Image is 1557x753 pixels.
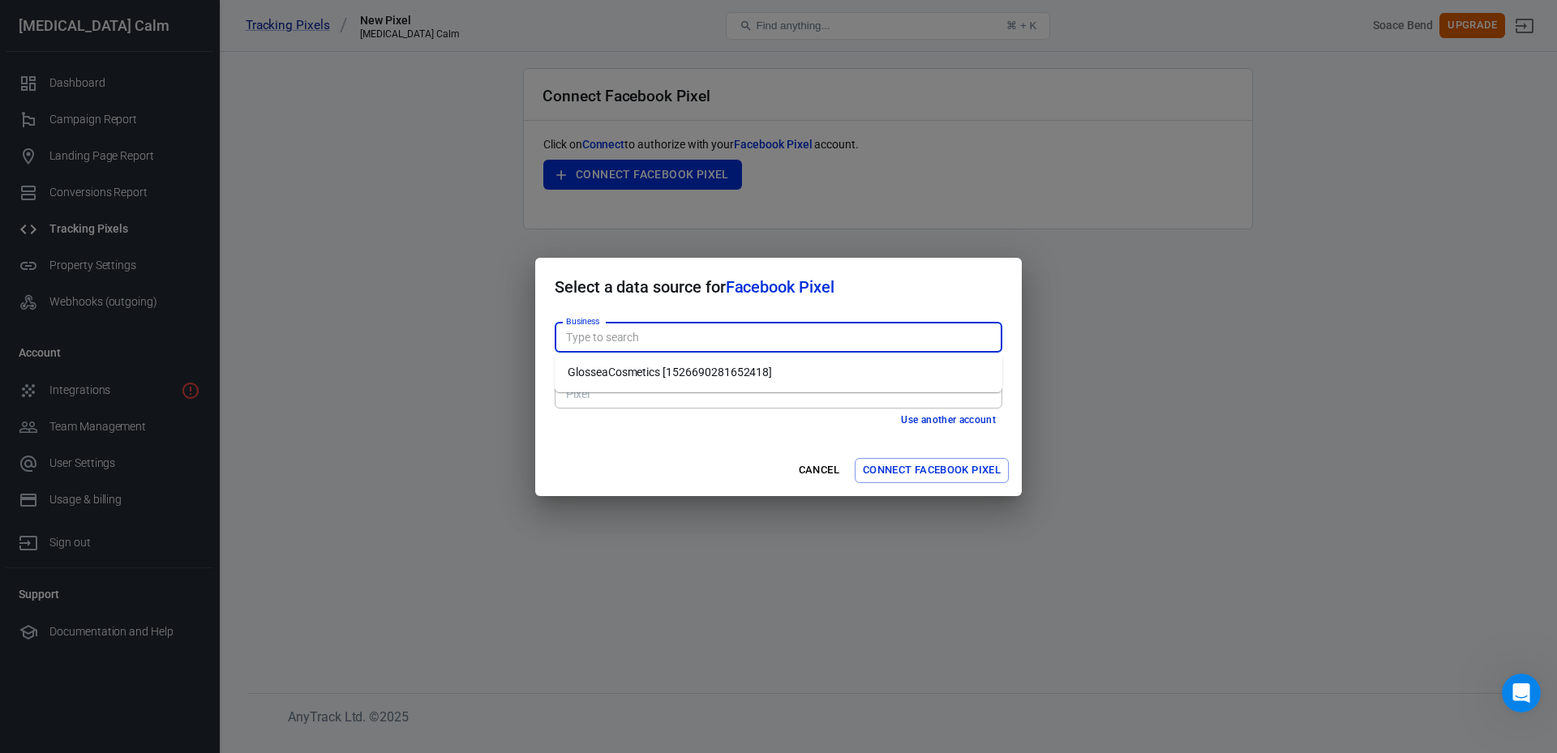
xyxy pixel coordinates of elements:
button: Cancel [793,458,845,483]
iframe: Intercom live chat [1502,674,1541,712]
button: Use another account [894,412,1002,429]
li: GlosseaCosmetics [1526690281652418] [555,359,1002,386]
input: Type to search [560,383,995,404]
h2: Select a data source for [535,258,1022,316]
input: Type to search [560,327,995,348]
label: Business [566,315,600,327]
span: Facebook Pixel [726,277,834,297]
button: Connect Facebook Pixel [855,458,1009,483]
